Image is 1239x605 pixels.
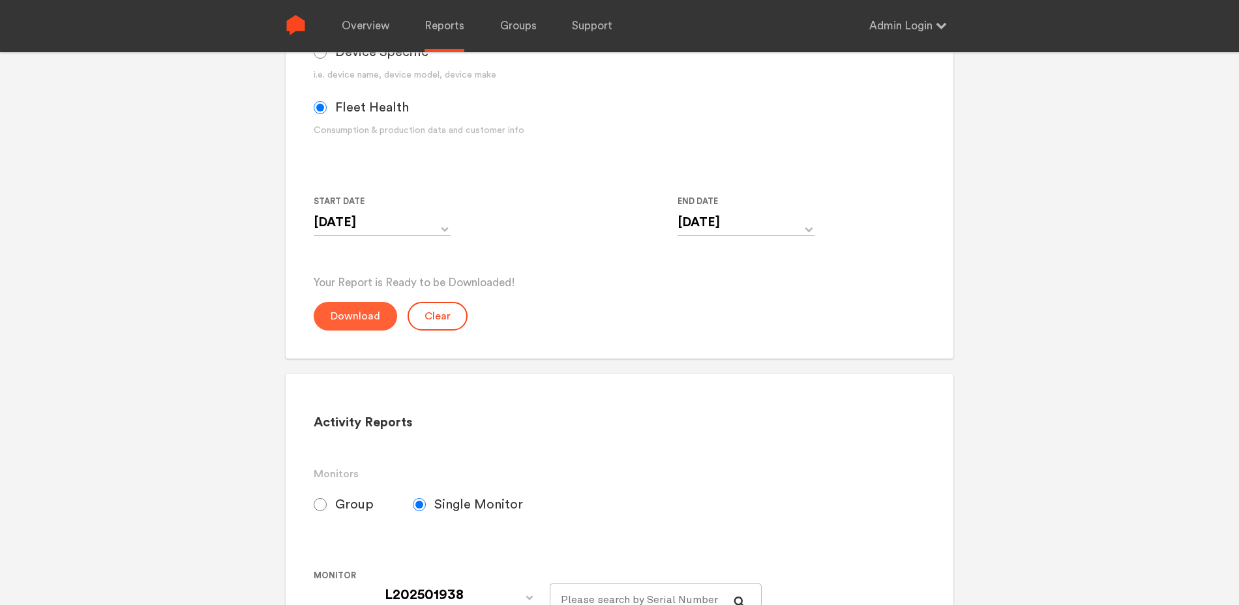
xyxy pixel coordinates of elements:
[314,415,926,431] h2: Activity Reports
[314,310,397,321] a: Download
[314,101,327,114] input: Fleet Health
[408,302,468,331] button: Clear
[550,568,751,583] label: For large monitor counts
[314,124,871,138] div: Consumption & production data and customer info
[678,194,804,209] label: End Date
[314,498,327,511] input: Group
[314,275,926,291] p: Your Report is Ready to be Downloaded!
[335,497,374,512] span: Group
[314,194,440,209] label: Start Date
[335,100,409,115] span: Fleet Health
[314,568,540,583] label: Monitor
[314,302,397,331] button: Download
[314,466,926,482] h3: Monitors
[413,498,426,511] input: Single Monitor
[434,497,523,512] span: Single Monitor
[286,15,306,35] img: Sense Logo
[314,68,871,82] div: i.e. device name, device model, device make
